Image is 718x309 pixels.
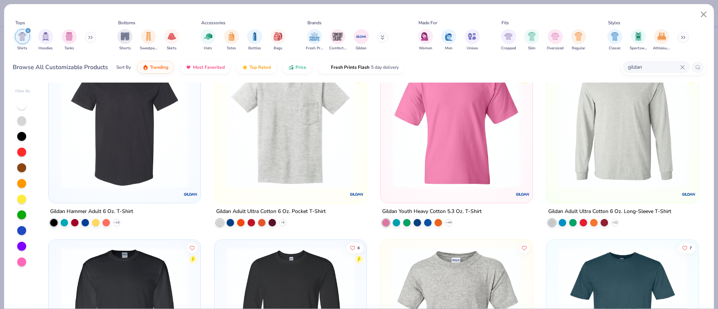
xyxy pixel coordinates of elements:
button: Fresh Prints Flash5 day delivery [318,61,404,74]
span: Sweatpants [140,46,157,51]
img: Sweatpants Image [144,32,153,41]
div: filter for Women [418,29,433,51]
img: Fresh Prints Image [309,31,320,42]
img: 77eabb68-d7c7-41c9-adcb-b25d48f707fa [222,59,359,188]
div: Made For [418,19,437,26]
div: Bottoms [118,19,135,26]
img: most_fav.gif [185,64,191,70]
div: filter for Unisex [465,29,480,51]
div: filter for Skirts [164,29,179,51]
div: Tops [15,19,25,26]
button: Like [187,242,198,253]
button: filter button [630,29,647,51]
div: Browse All Customizable Products [13,63,108,72]
span: Women [419,46,432,51]
img: Hats Image [204,32,212,41]
div: filter for Sportswear [630,29,647,51]
span: Tanks [64,46,74,51]
img: trending.gif [142,64,148,70]
div: filter for Cropped [501,29,516,51]
button: Close [697,7,711,22]
img: 9d402896-38b2-40ca-9787-e262ae09e1a2 [56,59,193,188]
button: filter button [15,29,30,51]
img: Regular Image [574,32,583,41]
button: filter button [607,29,622,51]
span: Sportswear [630,46,647,51]
span: 5 day delivery [371,63,399,72]
span: 7 [690,246,692,250]
span: Men [445,46,452,51]
div: filter for Classic [607,29,622,51]
img: Unisex Image [468,32,476,41]
button: Trending [137,61,174,74]
span: Totes [227,46,236,51]
span: + 22 [612,220,617,225]
img: Athleisure Image [657,32,666,41]
img: Gildan logo [183,186,198,201]
button: Like [678,242,696,253]
button: Top Rated [236,61,276,74]
span: Top Rated [249,64,271,70]
button: filter button [271,29,286,51]
span: Fresh Prints [306,46,323,51]
img: 076a6800-1c05-4101-8251-94cfc6c3c6f0 [359,59,496,188]
img: Hoodies Image [42,32,50,41]
span: Trending [150,64,168,70]
button: filter button [62,29,77,51]
button: filter button [441,29,456,51]
span: Athleisure [653,46,670,51]
button: filter button [164,29,179,51]
img: Classic Image [611,32,619,41]
span: + 9 [281,220,285,225]
div: filter for Slim [524,29,539,51]
div: Accessories [201,19,225,26]
img: Comfort Colors Image [332,31,343,42]
input: Try "T-Shirt" [627,63,680,71]
div: filter for Bottles [247,29,262,51]
span: 6 [358,246,360,250]
div: filter for Comfort Colors [329,29,346,51]
button: filter button [547,29,564,51]
div: Gildan Youth Heavy Cotton 5.3 Oz. T-Shirt [382,207,482,216]
button: filter button [224,29,239,51]
button: Price [282,61,312,74]
div: filter for Bags [271,29,286,51]
span: Gildan [356,46,366,51]
span: Comfort Colors [329,46,346,51]
span: Oversized [547,46,564,51]
button: filter button [354,29,369,51]
span: Hats [204,46,212,51]
span: Shirts [17,46,27,51]
img: Men Image [445,32,453,41]
span: Slim [528,46,536,51]
img: Gildan logo [349,186,364,201]
img: Bags Image [274,32,282,41]
button: Like [346,242,363,253]
button: filter button [524,29,539,51]
div: filter for Fresh Prints [306,29,323,51]
img: Skirts Image [168,32,176,41]
div: filter for Men [441,29,456,51]
div: Filter By [15,89,30,94]
button: filter button [653,29,670,51]
div: filter for Shorts [117,29,132,51]
img: Sportswear Image [634,32,642,41]
img: Gildan logo [515,186,530,201]
button: filter button [418,29,433,51]
img: Cropped Image [504,32,513,41]
span: Regular [572,46,585,51]
img: flash.gif [323,64,329,70]
img: Bottles Image [251,32,259,41]
div: filter for Hoodies [38,29,53,51]
img: Gildan logo [681,186,696,201]
img: Gildan Image [356,31,367,42]
span: Bags [274,46,282,51]
button: filter button [200,29,215,51]
button: filter button [329,29,346,51]
button: Like [519,242,530,253]
div: filter for Oversized [547,29,564,51]
div: filter for Shirts [15,29,30,51]
span: Bottles [248,46,261,51]
span: Skirts [167,46,177,51]
div: Styles [608,19,620,26]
